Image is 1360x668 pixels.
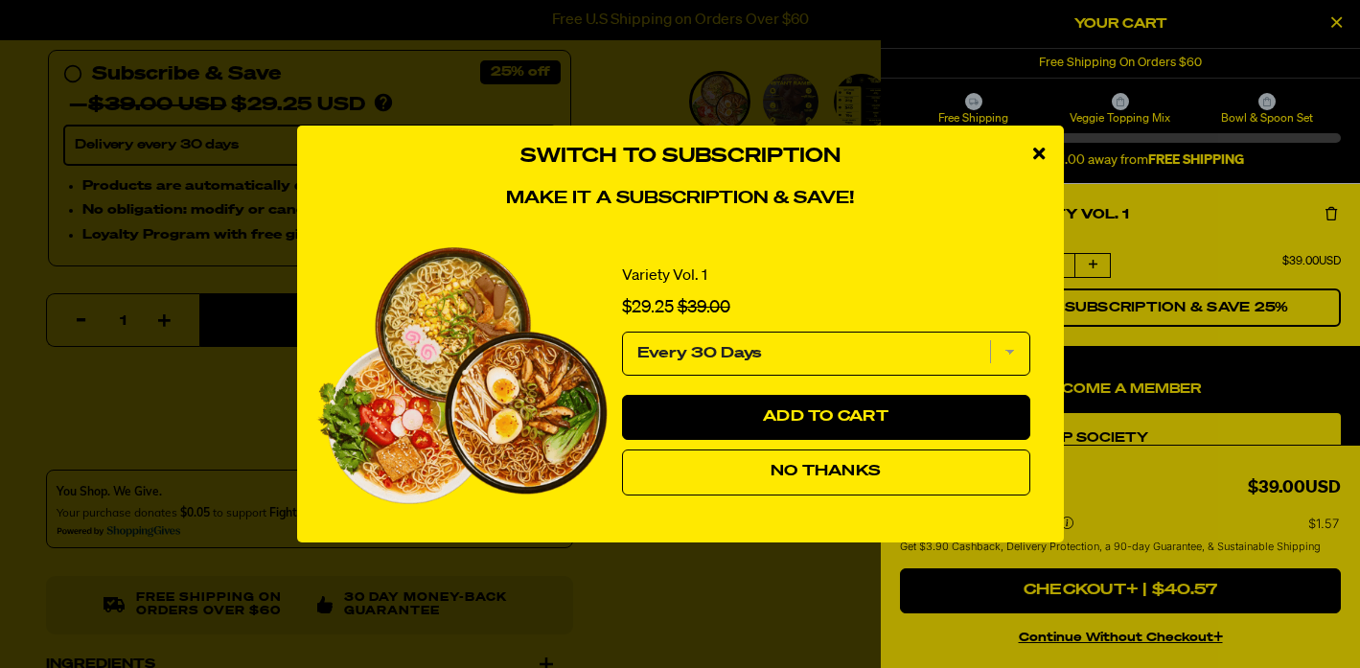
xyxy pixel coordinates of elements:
div: 1 of 1 [316,228,1045,523]
select: subscription frequency [622,332,1030,376]
a: Variety Vol. 1 [622,266,707,286]
button: Add to Cart [622,395,1030,441]
span: Add to Cart [763,409,888,425]
div: Switch to Subscription [316,228,1045,523]
span: No Thanks [771,464,881,479]
div: close modal [1014,126,1064,183]
button: No Thanks [622,449,1030,495]
span: $29.25 [622,299,674,316]
h3: Switch to Subscription [316,145,1045,169]
img: View Variety Vol. 1 [316,247,608,504]
span: $39.00 [678,299,730,316]
h4: Make it a subscription & save! [316,189,1045,210]
iframe: Marketing Popup [10,580,202,658]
